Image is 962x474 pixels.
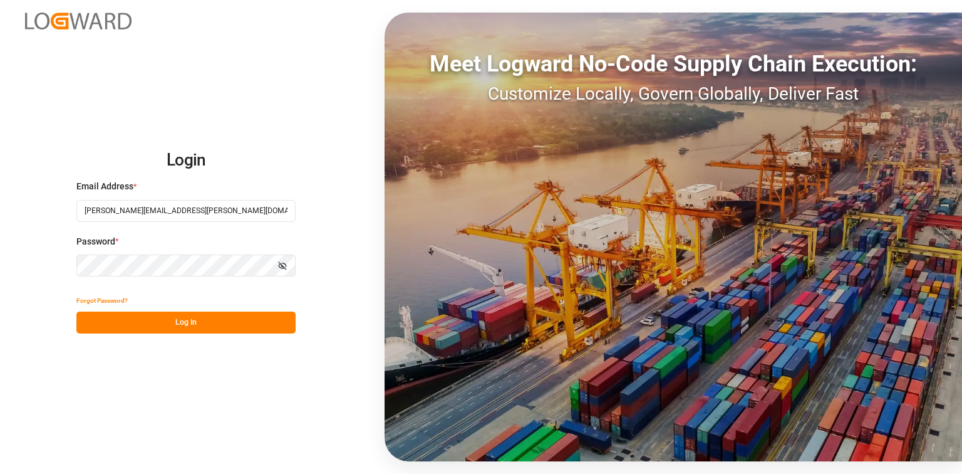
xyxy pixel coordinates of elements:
input: Enter your email [76,200,296,222]
img: Logward_new_orange.png [25,13,132,29]
span: Password [76,235,115,248]
span: Email Address [76,180,133,193]
div: Customize Locally, Govern Globally, Deliver Fast [385,81,962,107]
h2: Login [76,140,296,181]
button: Log In [76,312,296,334]
button: Forgot Password? [76,290,128,312]
div: Meet Logward No-Code Supply Chain Execution: [385,47,962,81]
